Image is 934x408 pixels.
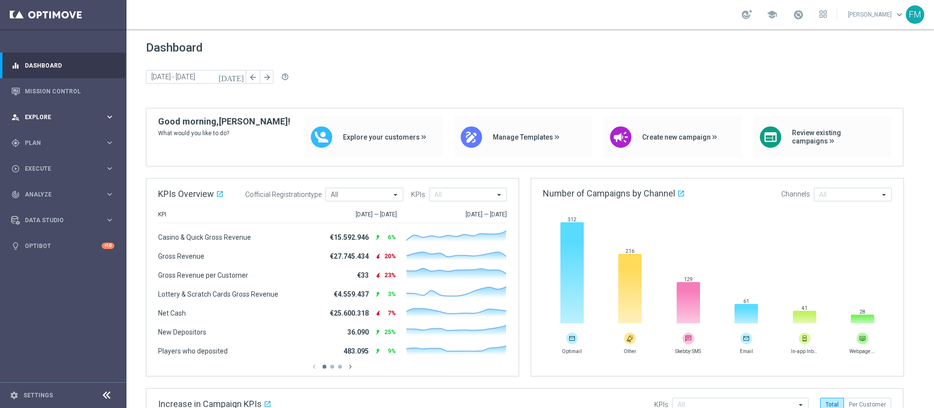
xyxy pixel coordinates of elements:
[11,139,20,147] i: gps_fixed
[11,216,115,224] button: Data Studio keyboard_arrow_right
[11,164,105,173] div: Execute
[10,391,18,400] i: settings
[11,139,115,147] button: gps_fixed Plan keyboard_arrow_right
[105,164,114,173] i: keyboard_arrow_right
[25,140,105,146] span: Plan
[847,7,906,22] a: [PERSON_NAME]keyboard_arrow_down
[894,9,905,20] span: keyboard_arrow_down
[25,233,102,259] a: Optibot
[23,392,53,398] a: Settings
[11,190,20,199] i: track_changes
[11,113,20,122] i: person_search
[25,217,105,223] span: Data Studio
[105,138,114,147] i: keyboard_arrow_right
[102,243,114,249] div: +10
[25,78,114,104] a: Mission Control
[105,112,114,122] i: keyboard_arrow_right
[11,113,105,122] div: Explore
[11,233,114,259] div: Optibot
[11,78,114,104] div: Mission Control
[767,9,777,20] span: school
[25,114,105,120] span: Explore
[11,113,115,121] button: person_search Explore keyboard_arrow_right
[906,5,924,24] div: FM
[105,215,114,225] i: keyboard_arrow_right
[105,190,114,199] i: keyboard_arrow_right
[11,53,114,78] div: Dashboard
[11,190,105,199] div: Analyze
[11,191,115,198] button: track_changes Analyze keyboard_arrow_right
[11,139,105,147] div: Plan
[11,242,20,250] i: lightbulb
[11,61,20,70] i: equalizer
[11,164,20,173] i: play_circle_outline
[11,62,115,70] button: equalizer Dashboard
[11,88,115,95] button: Mission Control
[25,166,105,172] span: Execute
[25,53,114,78] a: Dashboard
[11,165,115,173] button: play_circle_outline Execute keyboard_arrow_right
[11,216,105,225] div: Data Studio
[11,242,115,250] button: lightbulb Optibot +10
[25,192,105,197] span: Analyze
